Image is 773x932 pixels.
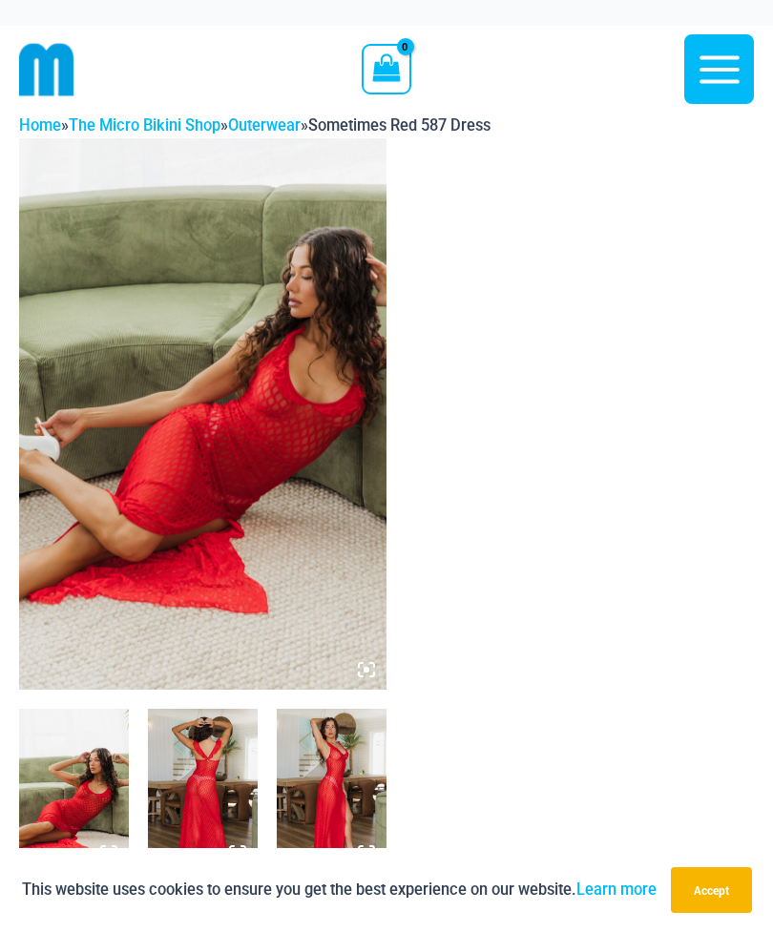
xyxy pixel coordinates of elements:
[19,116,61,135] a: Home
[22,877,657,902] p: This website uses cookies to ensure you get the best experience on our website.
[576,880,657,899] a: Learn more
[148,709,258,873] img: Sometimes Red 587 Dress
[362,44,410,93] a: View Shopping Cart, empty
[19,709,129,873] img: Sometimes Red 587 Dress
[308,116,491,135] span: Sometimes Red 587 Dress
[228,116,301,135] a: Outerwear
[19,42,74,97] img: cropped mm emblem
[19,138,386,690] img: Sometimes Red 587 Dress
[19,116,491,135] span: » » »
[69,116,220,135] a: The Micro Bikini Shop
[671,867,752,913] button: Accept
[277,709,386,873] img: Sometimes Red 587 Dress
